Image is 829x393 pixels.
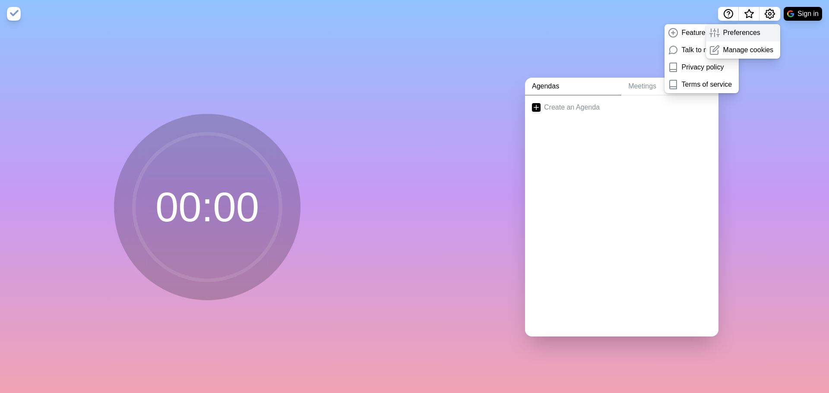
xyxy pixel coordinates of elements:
[664,59,739,76] a: Privacy policy
[621,78,718,95] a: Meetings
[739,7,759,21] button: What’s new
[787,10,794,17] img: google logo
[7,7,21,21] img: timeblocks logo
[723,45,774,55] p: Manage cookies
[682,79,732,90] p: Terms of service
[525,78,621,95] a: Agendas
[664,24,739,41] a: Feature request
[682,28,731,38] p: Feature request
[664,76,739,93] a: Terms of service
[682,62,724,72] p: Privacy policy
[784,7,822,21] button: Sign in
[682,45,713,55] p: Talk to me
[723,28,760,38] p: Preferences
[718,7,739,21] button: Help
[759,7,780,21] button: Settings
[525,95,718,119] a: Create an Agenda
